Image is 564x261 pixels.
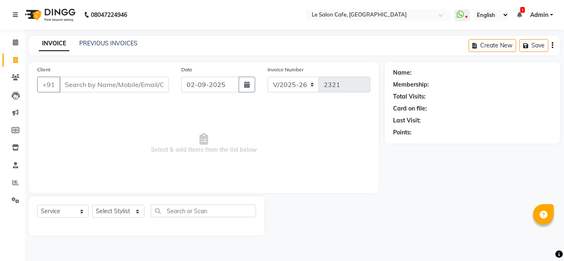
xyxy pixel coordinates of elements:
[21,3,78,26] img: logo
[393,80,429,89] div: Membership:
[268,66,303,73] label: Invoice Number
[37,102,370,185] span: Select & add items from the list below
[393,68,412,77] div: Name:
[393,128,412,137] div: Points:
[519,39,548,52] button: Save
[393,104,427,113] div: Card on file:
[59,77,169,92] input: Search by Name/Mobile/Email/Code
[151,205,256,217] input: Search or Scan
[37,66,50,73] label: Client
[91,3,127,26] b: 08047224946
[520,7,525,13] span: 1
[181,66,192,73] label: Date
[469,39,516,52] button: Create New
[39,36,69,51] a: INVOICE
[393,116,421,125] div: Last Visit:
[517,11,522,19] a: 1
[393,92,426,101] div: Total Visits:
[530,11,548,19] span: Admin
[79,40,137,47] a: PREVIOUS INVOICES
[37,77,60,92] button: +91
